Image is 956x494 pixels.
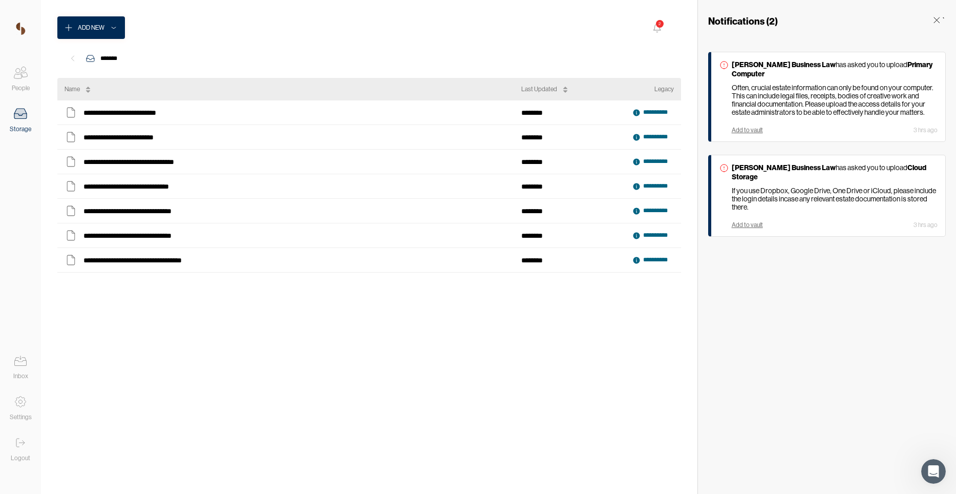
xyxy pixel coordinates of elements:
div: Last Updated [521,84,557,94]
div: Add to vault [732,221,763,229]
div: 3 hrs ago [913,127,938,134]
div: Legacy [654,84,674,94]
div: Add to vault [732,127,763,134]
div: Add New [78,23,104,33]
div: Inbox [13,371,28,381]
div: 2 [654,19,663,28]
strong: [PERSON_NAME] Business Law [732,163,836,172]
div: Name [65,84,80,94]
strong: Cloud Storage [732,163,926,181]
p: has asked you to upload [732,60,938,78]
div: 3 hrs ago [913,221,938,229]
strong: Primary Computer [732,60,932,78]
p: has asked you to upload [732,163,938,181]
div: Logout [11,453,30,463]
iframe: Intercom live chat [921,459,946,484]
button: Add New [57,16,125,39]
strong: [PERSON_NAME] Business Law [732,60,836,69]
div: Settings [10,412,32,422]
p: If you use Dropbox, Google Drive, One Drive or iCloud, please include the login details incase an... [732,187,938,211]
p: Often, crucial estate information can only be found on your computer. This can include legal file... [732,84,938,116]
div: People [12,83,30,93]
h3: Notifications ( 2 ) [708,15,778,27]
div: Storage [10,124,31,134]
